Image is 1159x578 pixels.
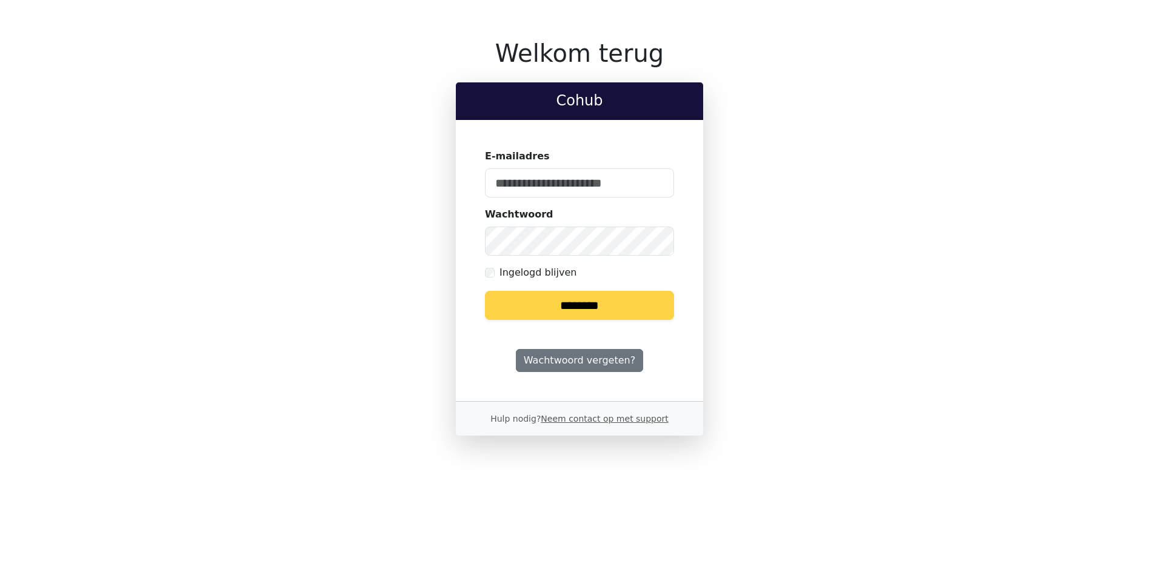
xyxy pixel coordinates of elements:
[485,149,550,164] label: E-mailadres
[456,39,703,68] h1: Welkom terug
[541,414,668,424] a: Neem contact op met support
[490,414,669,424] small: Hulp nodig?
[466,92,693,110] h2: Cohub
[516,349,643,372] a: Wachtwoord vergeten?
[485,207,553,222] label: Wachtwoord
[499,265,576,280] label: Ingelogd blijven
